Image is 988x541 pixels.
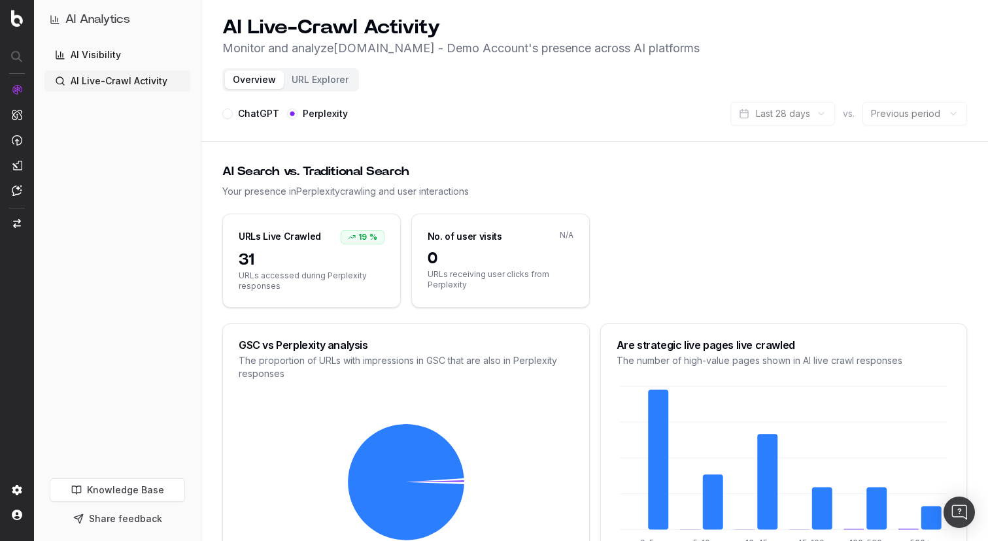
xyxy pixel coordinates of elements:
[12,185,22,196] img: Assist
[225,71,284,89] button: Overview
[13,219,21,228] img: Switch project
[12,109,22,120] img: Intelligence
[617,354,951,367] div: The number of high-value pages shown in AI live crawl responses
[12,84,22,95] img: Analytics
[222,185,967,198] div: Your presence in Perplexity crawling and user interactions
[222,163,967,181] div: AI Search vs. Traditional Search
[50,507,185,531] button: Share feedback
[12,160,22,171] img: Studio
[428,230,502,243] div: No. of user visits
[65,10,130,29] h1: AI Analytics
[428,248,573,269] span: 0
[44,71,190,91] a: AI Live-Crawl Activity
[238,109,279,118] label: ChatGPT
[11,10,23,27] img: Botify logo
[239,250,384,270] span: 31
[239,270,384,291] span: URLs accessed during Perplexity responses
[944,497,975,528] div: Open Intercom Messenger
[239,230,321,243] div: URLs Live Crawled
[369,232,377,242] span: %
[50,478,185,502] a: Knowledge Base
[303,109,348,118] label: Perplexity
[50,10,185,29] button: AI Analytics
[428,269,573,290] span: URLs receiving user clicks from Perplexity
[222,16,700,39] h1: AI Live-Crawl Activity
[843,107,855,120] span: vs.
[239,354,573,380] div: The proportion of URLs with impressions in GSC that are also in Perplexity responses
[12,135,22,146] img: Activation
[284,71,356,89] button: URL Explorer
[12,510,22,520] img: My account
[222,39,700,57] p: Monitor and analyze [DOMAIN_NAME] - Demo Account 's presence across AI platforms
[617,340,951,350] div: Are strategic live pages live crawled
[12,485,22,495] img: Setting
[239,340,573,350] div: GSC vs Perplexity analysis
[560,230,573,240] span: N/A
[44,44,190,65] a: AI Visibility
[341,230,384,244] div: 19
